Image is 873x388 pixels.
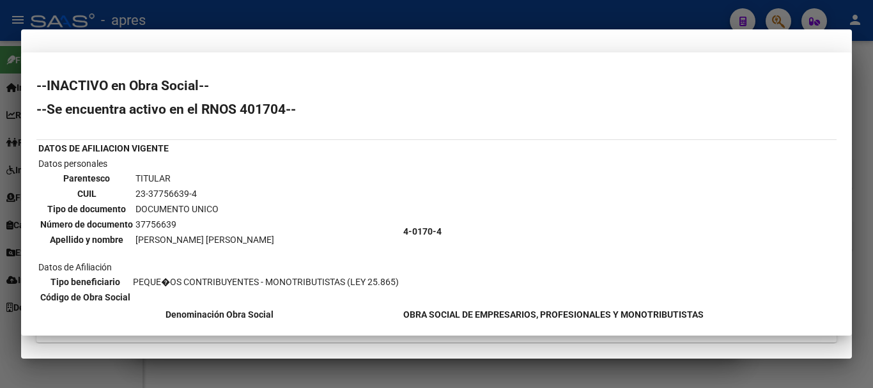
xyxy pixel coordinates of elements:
th: Código de Obra Social [40,290,131,304]
td: DOCUMENTO UNICO [135,202,275,216]
td: PEQUE�OS CONTRIBUYENTES - MONOTRIBUTISTAS (LEY 25.865) [132,275,399,289]
th: CUIL [40,187,134,201]
th: Número de documento [40,217,134,231]
b: OBRA SOCIAL DE EMPRESARIOS, PROFESIONALES Y MONOTRIBUTISTAS [403,309,704,320]
td: 23-37756639-4 [135,187,275,201]
b: 4-0170-4 [403,226,442,237]
td: [PERSON_NAME] [PERSON_NAME] [135,233,275,247]
h2: --Se encuentra activo en el RNOS 401704-- [36,103,837,116]
th: Tipo de documento [40,202,134,216]
td: Datos personales Datos de Afiliación [38,157,401,306]
td: 37756639 [135,217,275,231]
th: Tipo beneficiario [40,275,131,289]
th: Denominación Obra Social [38,307,401,322]
h2: --INACTIVO en Obra Social-- [36,79,837,92]
th: Apellido y nombre [40,233,134,247]
iframe: Intercom live chat [830,345,860,375]
b: DATOS DE AFILIACION VIGENTE [38,143,169,153]
th: Parentesco [40,171,134,185]
td: TITULAR [135,171,275,185]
